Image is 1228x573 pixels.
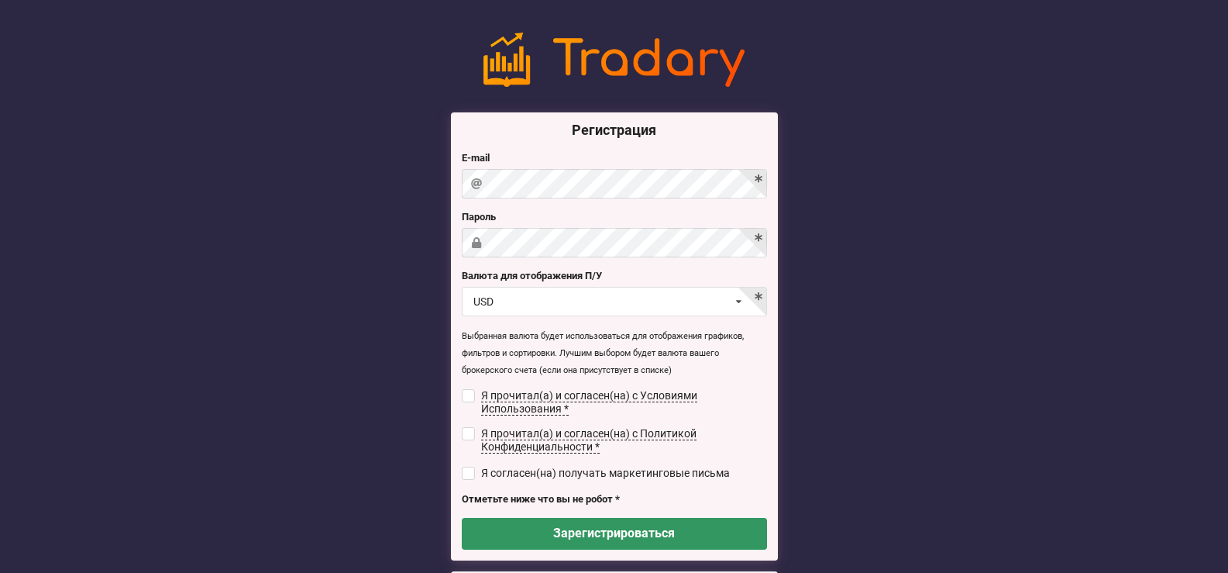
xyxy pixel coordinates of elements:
[481,389,697,416] span: Я прочитал(а) и согласен(на) с Условиями Использования *
[462,121,767,139] h3: Регистрация
[483,33,745,87] img: logo-noslogan-1ad60627477bfbe4b251f00f67da6d4e.png
[473,296,494,307] div: USD
[462,268,767,284] label: Валюта для отображения П/У
[462,518,767,550] button: Зарегистрироваться
[462,492,767,507] label: Отметьте ниже что вы не робот *
[481,427,697,454] span: Я прочитал(а) и согласен(на) с Политикой Конфиденциальности *
[462,209,767,225] label: Пароль
[462,467,731,480] label: Я согласен(на) получать маркетинговые письма
[462,150,767,166] label: E-mail
[462,331,744,375] small: Выбранная валюта будет использоваться для отображения графиков, фильтров и сортировки. Лучшим выб...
